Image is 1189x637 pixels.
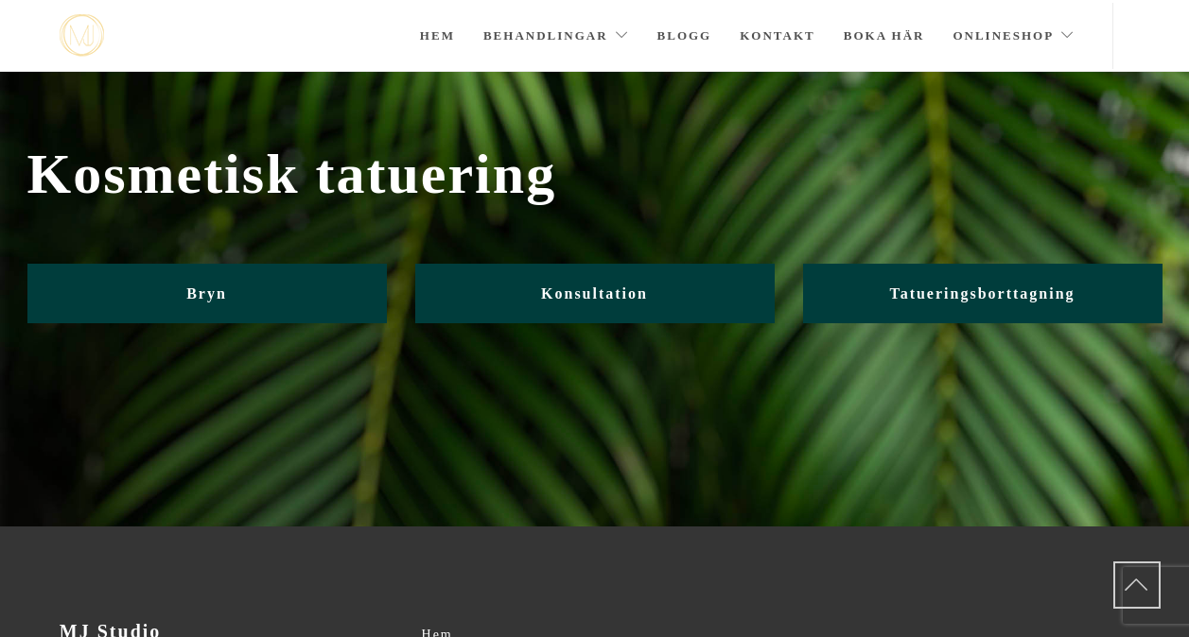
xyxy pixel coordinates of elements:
[415,264,775,323] a: Konsultation
[889,285,1075,301] span: Tatueringsborttagning
[844,3,925,69] a: Boka här
[803,264,1163,323] a: Tatueringsborttagning
[27,142,1163,207] span: Kosmetisk tatuering
[186,285,227,301] span: Bryn
[27,264,387,323] a: Bryn
[657,3,712,69] a: Blogg
[60,14,104,57] a: mjstudio mjstudio mjstudio
[60,14,104,57] img: mjstudio
[740,3,815,69] a: Kontakt
[420,3,455,69] a: Hem
[541,285,648,301] span: Konsultation
[953,3,1075,69] a: Onlineshop
[483,3,629,69] a: Behandlingar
